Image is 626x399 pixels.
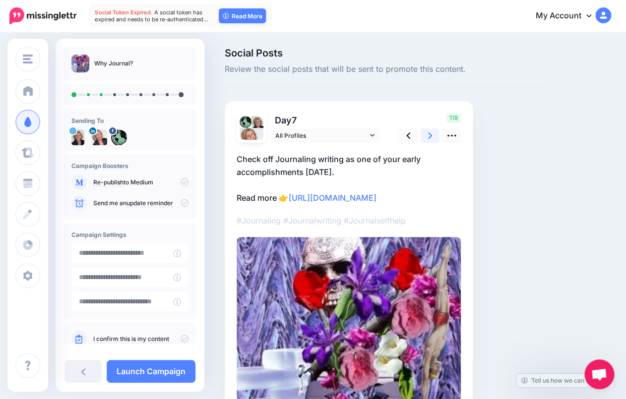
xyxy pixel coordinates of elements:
a: I confirm this is my content [93,335,169,343]
a: Read More [219,8,266,23]
a: My Account [526,4,611,28]
span: Review the social posts that will be sent to promote this content. [225,63,544,76]
img: CathHead-880.png [71,129,84,145]
a: All Profiles [270,128,379,143]
a: Open chat [584,359,614,389]
span: All Profiles [275,130,368,141]
a: [URL][DOMAIN_NAME] [289,193,376,203]
span: 118 [446,113,461,123]
a: Re-publish [93,178,124,186]
span: Social Posts [225,48,544,58]
img: 1712685472613-49008.png [240,128,263,152]
img: 866fbe3824af319a0eab6c2e51c549a4_thumb.jpg [71,55,89,72]
a: Tell us how we can improve [516,374,614,387]
span: 7 [292,115,297,125]
img: 18740532_125358061373395_5536690888737364599_n-bsa47501.png [240,116,251,128]
p: #Journaling #Journalwriting #Journalselfhelp [237,214,461,227]
p: Send me an [93,199,188,208]
p: Check off Journaling writing as one of your early accomplishments [DATE]. Read more 👉 [237,153,461,204]
h4: Campaign Boosters [71,162,188,170]
p: Why Journal? [94,58,133,68]
h4: Sending To [71,117,188,124]
a: update reminder [126,199,173,207]
img: 18740532_125358061373395_5536690888737364599_n-bsa47501.png [111,129,127,145]
img: menu.png [23,55,33,63]
img: CathHead-880.png [251,116,263,131]
img: 1712685472613-49008.png [91,129,107,145]
span: A social token has expired and needs to be re-authenticated… [95,9,208,23]
img: Missinglettr [9,7,76,24]
p: Day [270,113,381,127]
h4: Campaign Settings [71,231,188,238]
p: to Medium [93,178,188,187]
span: Social Token Expired. [95,9,152,16]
